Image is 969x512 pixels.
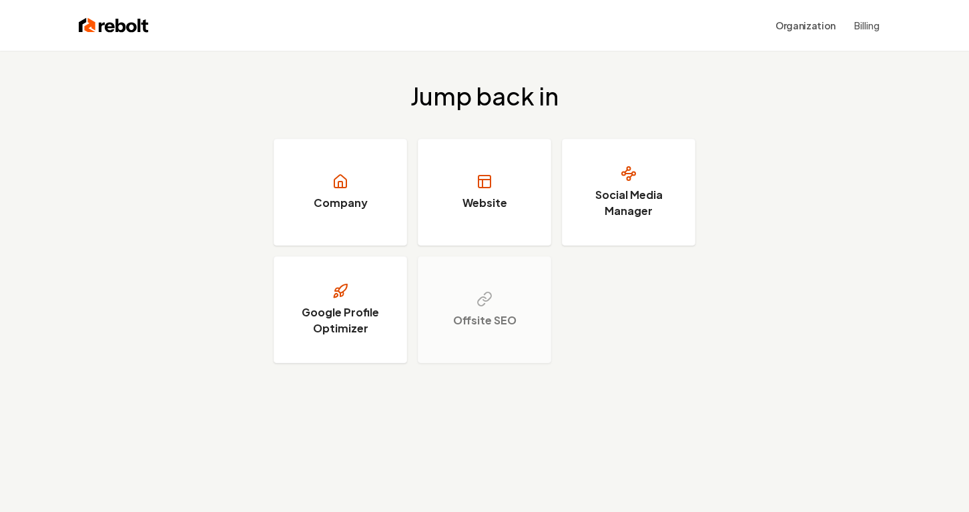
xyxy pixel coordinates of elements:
a: Company [274,139,407,246]
h3: Website [462,195,507,211]
h3: Social Media Manager [579,187,679,219]
button: Organization [767,13,844,37]
a: Google Profile Optimizer [274,256,407,363]
h3: Offsite SEO [453,312,517,328]
h3: Google Profile Optimizer [290,304,390,336]
a: Website [418,139,551,246]
h3: Company [314,195,368,211]
a: Social Media Manager [562,139,695,246]
h2: Jump back in [410,83,559,109]
img: Rebolt Logo [79,16,149,35]
button: Billing [854,19,880,32]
